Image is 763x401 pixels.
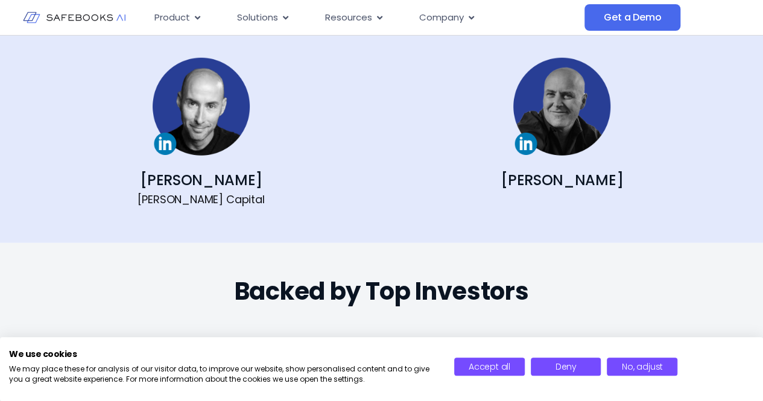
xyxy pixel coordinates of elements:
[513,58,610,155] img: About Safebooks 14
[469,361,510,373] span: Accept all
[501,170,623,190] a: [PERSON_NAME]
[325,11,372,25] span: Resources
[555,361,576,373] span: Deny
[237,11,278,25] span: Solutions
[454,358,525,376] button: Accept all cookies
[153,58,250,155] img: About Safebooks 13
[9,349,436,359] h2: We use cookies
[584,4,680,31] a: Get a Demo
[145,6,584,30] div: Menu Toggle
[531,358,601,376] button: Deny all cookies
[154,11,190,25] span: Product
[622,361,663,373] span: No, adjust
[140,170,262,190] a: [PERSON_NAME]
[607,358,677,376] button: Adjust cookie preferences
[419,11,464,25] span: Company
[145,6,584,30] nav: Menu
[39,279,724,303] h3: Backed by Top Investors
[39,192,364,207] p: [PERSON_NAME] Capital
[604,11,661,24] span: Get a Demo
[9,364,436,385] p: We may place these for analysis of our visitor data, to improve our website, show personalised co...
